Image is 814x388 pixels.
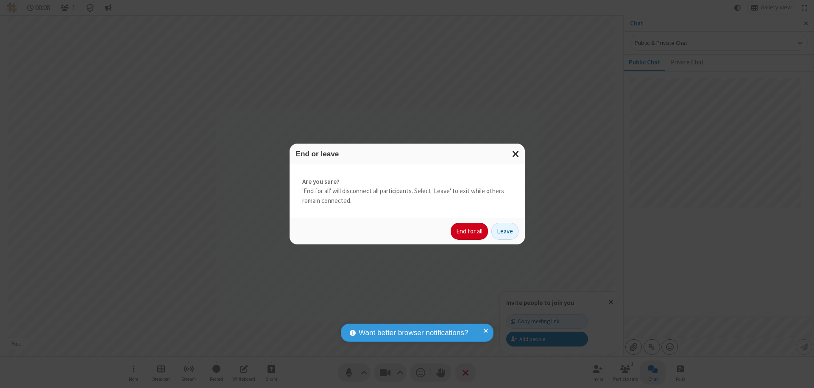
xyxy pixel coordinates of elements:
button: Leave [491,223,519,240]
span: Want better browser notifications? [359,327,468,338]
div: 'End for all' will disconnect all participants. Select 'Leave' to exit while others remain connec... [290,164,525,219]
h3: End or leave [296,150,519,158]
button: Close modal [507,144,525,164]
strong: Are you sure? [302,177,512,187]
button: End for all [451,223,488,240]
